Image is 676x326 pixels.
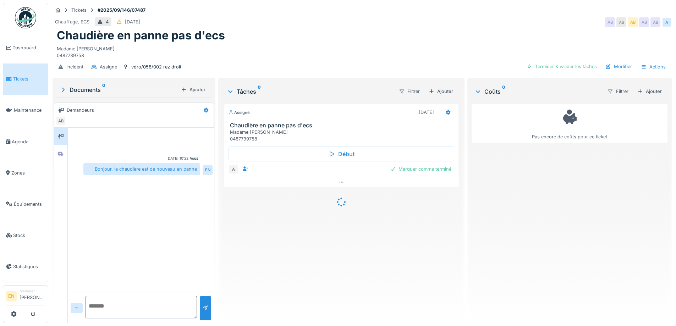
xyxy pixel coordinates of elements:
div: Filtrer [604,86,632,96]
span: Tickets [13,76,45,82]
a: Zones [3,157,48,188]
div: Ajouter [178,85,208,94]
span: Stock [13,232,45,239]
span: Équipements [14,201,45,208]
div: vdro/058/002 rez droit [131,63,181,70]
div: [DATE] 10:22 [166,156,188,161]
div: 4 [106,18,109,25]
span: Zones [11,170,45,176]
a: Stock [3,220,48,251]
span: Agenda [12,138,45,145]
div: EN [203,165,213,175]
div: Ajouter [426,87,456,96]
div: A [229,164,238,174]
div: Manager [20,288,45,294]
div: AB [605,17,615,27]
div: Assigné [229,110,250,116]
sup: 0 [258,87,261,96]
a: Équipements [3,188,48,220]
a: Dashboard [3,32,48,63]
strong: #2025/09/146/07487 [95,7,148,13]
div: AB [628,17,638,27]
span: Statistiques [13,263,45,270]
div: Incident [66,63,83,70]
li: [PERSON_NAME] [20,288,45,304]
a: Tickets [3,63,48,95]
div: Filtrer [396,86,423,96]
a: Maintenance [3,95,48,126]
div: Documents [60,85,178,94]
sup: 0 [102,85,105,94]
div: Coûts [474,87,601,96]
sup: 0 [502,87,505,96]
div: Marquer comme terminé [387,164,454,174]
div: AB [56,116,66,126]
div: [DATE] [125,18,140,25]
div: AB [639,17,649,27]
div: Ajouter [634,87,665,96]
div: Madame [PERSON_NAME] 0487739758 [230,129,455,142]
a: EN Manager[PERSON_NAME] [6,288,45,305]
div: Demandeurs [67,107,94,114]
div: Actions [638,62,669,72]
div: Assigné [100,63,117,70]
h3: Chaudière en panne pas d'ecs [230,122,455,129]
img: Badge_color-CXgf-gQk.svg [15,7,36,28]
div: Bonjour, la chaudière est de nouveau en panne [83,163,200,175]
span: Dashboard [12,44,45,51]
li: EN [6,291,17,302]
div: AB [616,17,626,27]
div: Tâches [227,87,392,96]
h1: Chaudière en panne pas d'ecs [57,29,225,42]
span: Maintenance [14,107,45,114]
div: [DATE] [419,109,434,116]
div: Modifier [603,62,635,71]
div: AB [650,17,660,27]
div: Madame [PERSON_NAME] 0487739758 [57,43,667,59]
a: Agenda [3,126,48,157]
div: Vous [190,156,198,161]
a: Statistiques [3,251,48,282]
div: Tickets [71,7,87,13]
div: Pas encore de coûts pour ce ticket [476,107,663,140]
div: Début [229,147,454,161]
div: Terminer & valider les tâches [524,62,600,71]
div: A [662,17,672,27]
div: Chauffage, ECS [55,18,89,25]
